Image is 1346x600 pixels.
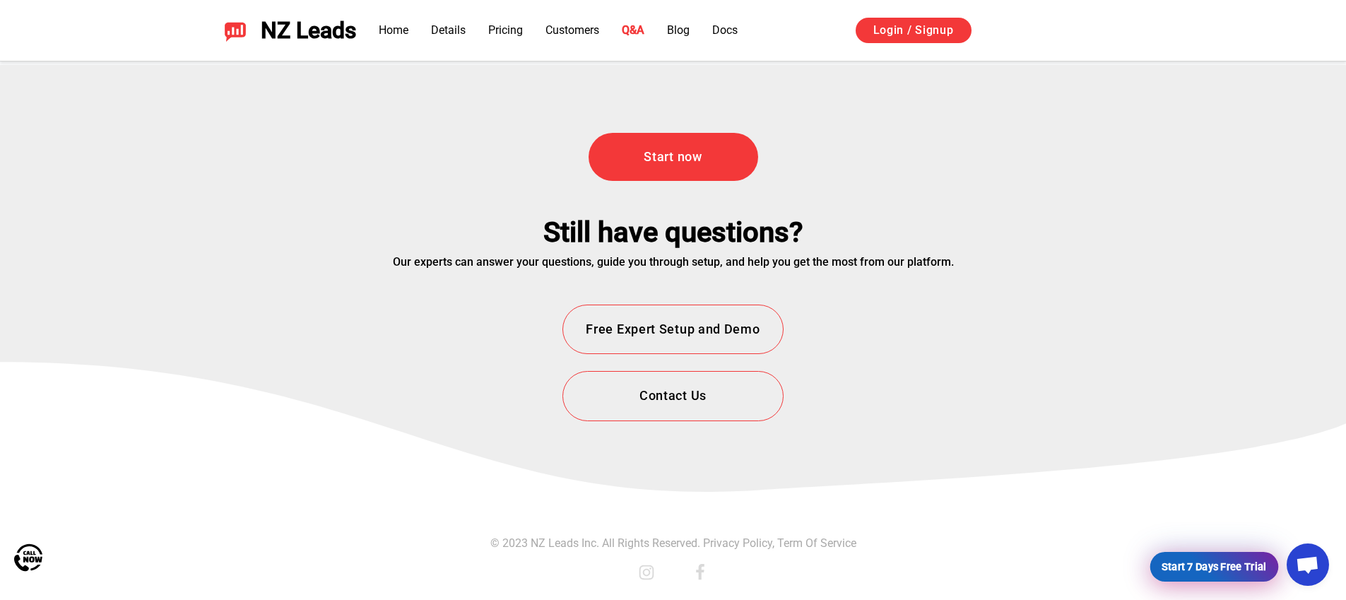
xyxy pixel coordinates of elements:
a: Term Of Service [777,536,856,550]
img: Call Now [14,543,42,572]
a: Q&A [622,23,644,37]
a: Login / Signup [856,18,972,43]
a: Home [379,23,408,37]
a: Privacy Policy [703,536,772,550]
a: Pricing [488,23,523,37]
a: Docs [712,23,738,37]
button: Free Expert Setup and Demo [562,305,783,355]
a: Details [431,23,466,37]
div: Open chat [1287,543,1329,586]
iframe: Sign in with Google Button [986,16,1141,47]
a: Start 7 Days Free Trial [1153,553,1275,581]
span: , [772,536,774,550]
a: Blog [667,23,690,37]
div: Our experts can answer your questions, guide you through setup, and help you get the most from ou... [393,256,954,269]
span: NZ Leads [261,18,356,44]
div: Still have questions? [393,216,954,256]
p: © 2023 NZ Leads Inc. All Rights Reserved. [490,537,856,550]
img: NZ Leads logo [224,19,247,42]
a: Start now [589,133,758,182]
a: Customers [545,23,599,37]
button: Contact Us [562,371,783,421]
